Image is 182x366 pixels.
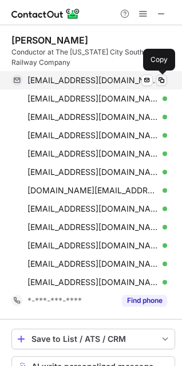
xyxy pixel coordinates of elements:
[27,75,159,85] span: [EMAIL_ADDRESS][DOMAIN_NAME]
[27,167,159,177] span: [EMAIL_ADDRESS][DOMAIN_NAME]
[27,222,159,232] span: [EMAIL_ADDRESS][DOMAIN_NAME]
[27,185,159,196] span: [DOMAIN_NAME][EMAIL_ADDRESS][DOMAIN_NAME]
[27,112,159,122] span: [EMAIL_ADDRESS][DOMAIN_NAME]
[27,277,159,287] span: [EMAIL_ADDRESS][DOMAIN_NAME]
[31,334,155,344] div: Save to List / ATS / CRM
[27,130,159,141] span: [EMAIL_ADDRESS][DOMAIN_NAME]
[11,34,88,46] div: [PERSON_NAME]
[122,295,167,306] button: Reveal Button
[27,259,159,269] span: [EMAIL_ADDRESS][DOMAIN_NAME]
[11,7,80,21] img: ContactOut v5.3.10
[11,47,175,68] div: Conductor at The [US_STATE] City Southern Railway Company
[27,94,159,104] span: [EMAIL_ADDRESS][DOMAIN_NAME]
[11,329,175,349] button: save-profile-one-click
[27,240,159,251] span: [EMAIL_ADDRESS][DOMAIN_NAME]
[27,204,159,214] span: [EMAIL_ADDRESS][DOMAIN_NAME]
[27,149,159,159] span: [EMAIL_ADDRESS][DOMAIN_NAME]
